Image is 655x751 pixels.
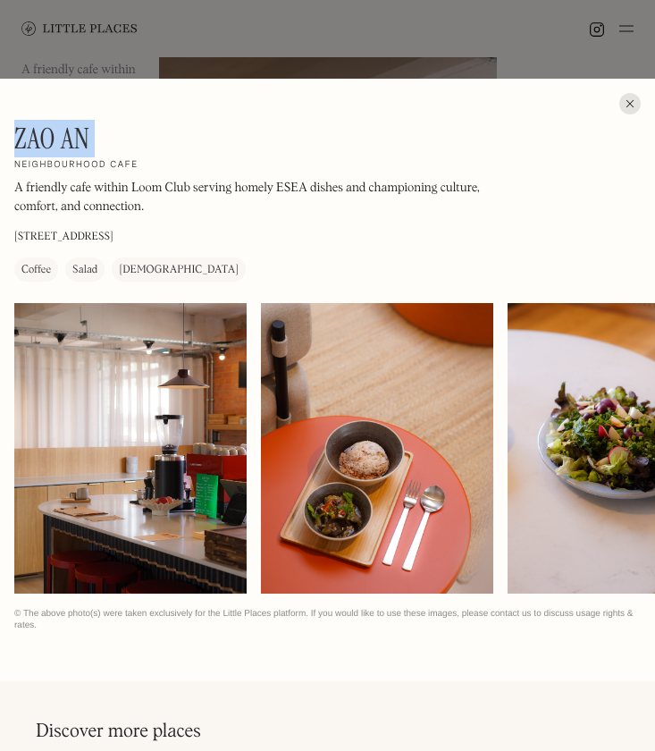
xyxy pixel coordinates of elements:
div: Coffee [21,261,51,279]
div: © The above photo(s) were taken exclusively for the Little Places platform. If you would like to ... [14,608,655,631]
h2: Discover more places [36,721,201,743]
h2: Neighbourhood cafe [14,159,139,172]
p: A friendly cafe within Loom Club serving homely ESEA dishes and championing culture, comfort, and... [14,179,497,216]
p: [STREET_ADDRESS] [14,229,113,245]
h1: Zao An [14,122,90,156]
div: Salad [72,261,97,279]
div: [DEMOGRAPHIC_DATA] [119,261,239,279]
